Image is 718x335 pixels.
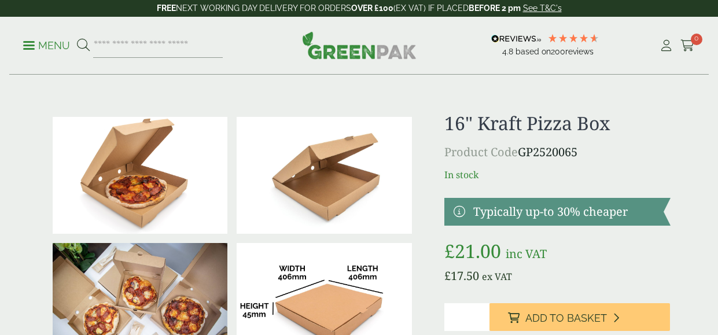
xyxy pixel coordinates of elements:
bdi: 21.00 [444,238,501,263]
div: 4.79 Stars [547,33,599,43]
span: Product Code [444,144,518,160]
img: GreenPak Supplies [302,31,417,59]
a: Menu [23,39,70,50]
i: My Account [659,40,673,51]
span: reviews [565,47,594,56]
span: 4.8 [502,47,516,56]
img: REVIEWS.io [491,35,542,43]
img: IMG_5338 New16 (Large) [53,117,228,234]
h1: 16" Kraft Pizza Box [444,112,671,134]
span: £ [444,268,451,284]
img: 12.1 [237,117,412,234]
strong: FREE [157,3,176,13]
span: 0 [691,34,702,45]
span: Add to Basket [525,312,607,325]
p: Menu [23,39,70,53]
span: £ [444,238,455,263]
strong: BEFORE 2 pm [469,3,521,13]
bdi: 17.50 [444,268,479,284]
p: GP2520065 [444,143,671,161]
a: 0 [680,37,695,54]
i: Cart [680,40,695,51]
a: See T&C's [523,3,562,13]
span: 200 [551,47,565,56]
span: inc VAT [506,246,547,262]
button: Add to Basket [489,303,671,331]
span: ex VAT [482,270,512,283]
strong: OVER £100 [351,3,393,13]
span: Based on [516,47,551,56]
p: In stock [444,168,671,182]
